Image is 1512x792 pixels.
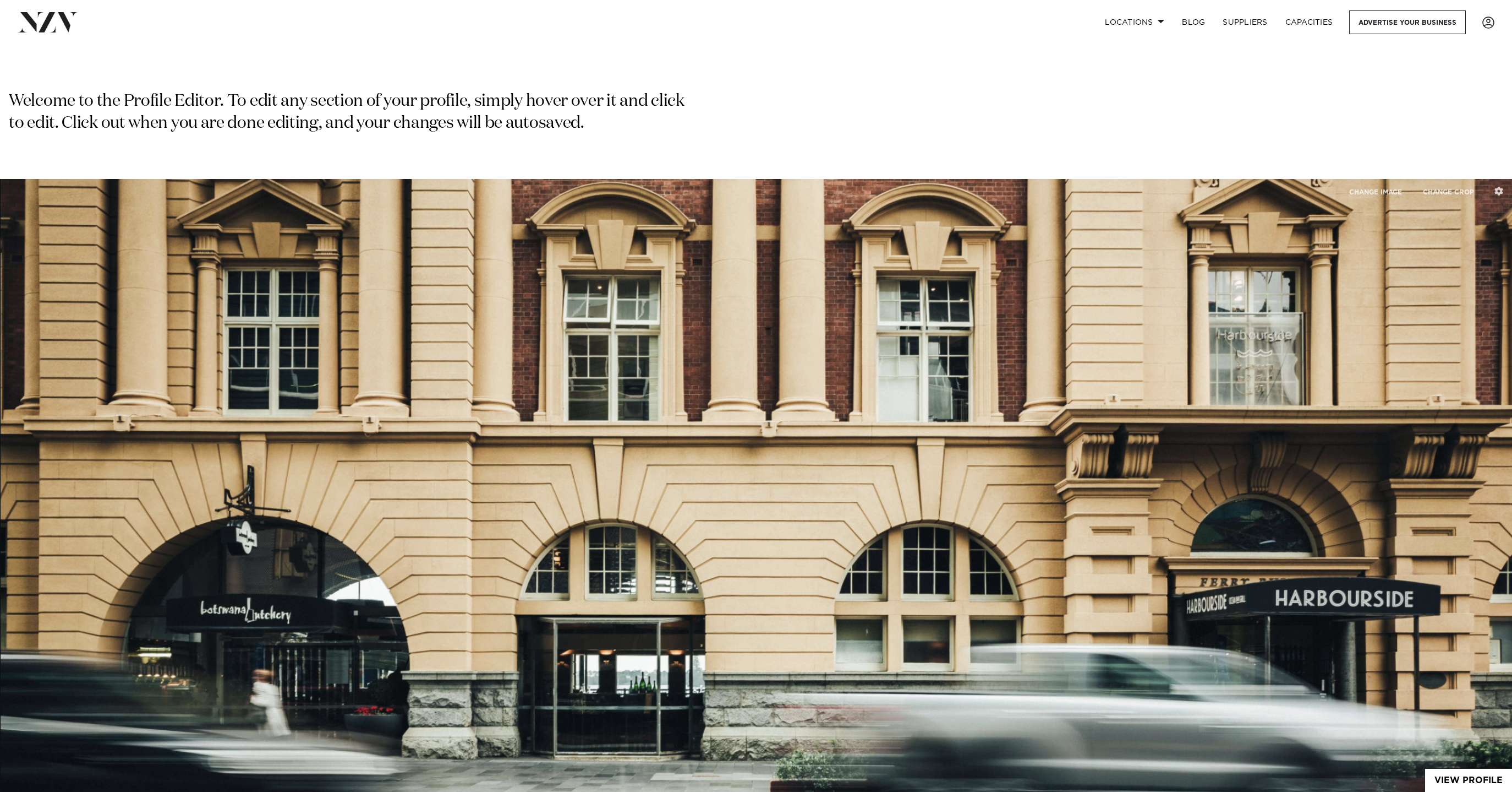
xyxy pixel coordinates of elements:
p: Welcome to the Profile Editor. To edit any section of your profile, simply hover over it and clic... [9,91,689,135]
button: CHANGE CROP [1414,180,1483,204]
a: Locations [1096,10,1173,34]
a: View Profile [1425,769,1512,792]
a: SUPPLIERS [1214,10,1276,34]
a: Capacities [1277,10,1342,34]
img: nzv-logo.png [18,12,78,32]
button: CHANGE IMAGE [1340,180,1411,204]
a: BLOG [1173,10,1214,34]
a: Advertise your business [1349,10,1466,34]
